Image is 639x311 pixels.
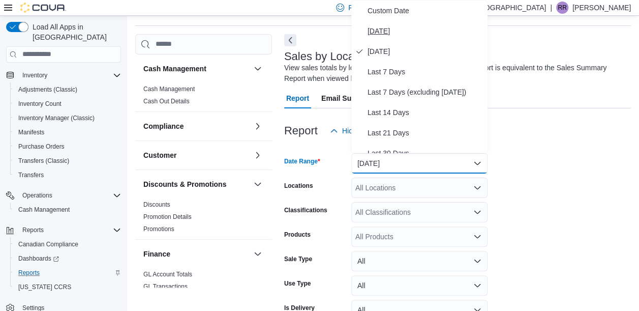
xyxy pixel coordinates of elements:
[14,140,121,153] span: Purchase Orders
[284,231,311,239] label: Products
[368,86,483,98] span: Last 7 Days (excluding [DATE])
[342,126,395,136] span: Hide Parameters
[351,1,488,153] div: Select listbox
[143,150,250,160] button: Customer
[10,82,125,97] button: Adjustments (Classic)
[14,252,121,265] span: Dashboards
[18,255,59,263] span: Dashboards
[14,155,121,167] span: Transfers (Classic)
[10,111,125,125] button: Inventory Manager (Classic)
[14,112,99,124] a: Inventory Manager (Classic)
[2,223,125,237] button: Reports
[572,2,631,14] p: [PERSON_NAME]
[368,147,483,159] span: Last 30 Days
[14,155,73,167] a: Transfers (Classic)
[10,154,125,168] button: Transfers (Classic)
[20,3,66,13] img: Cova
[284,63,626,84] div: View sales totals by location for a specified date range. This report is equivalent to the Sales ...
[14,238,82,250] a: Canadian Compliance
[18,189,121,202] span: Operations
[284,34,296,46] button: Next
[18,224,48,236] button: Reports
[10,139,125,154] button: Purchase Orders
[18,189,56,202] button: Operations
[2,68,125,82] button: Inventory
[14,238,121,250] span: Canadian Compliance
[143,179,250,189] button: Discounts & Promotions
[18,69,121,81] span: Inventory
[143,121,250,131] button: Compliance
[351,251,488,271] button: All
[135,199,272,239] div: Discounts & Promotions
[143,225,174,233] span: Promotions
[368,25,483,37] span: [DATE]
[28,22,121,42] span: Load All Apps in [GEOGRAPHIC_DATA]
[14,98,121,110] span: Inventory Count
[143,213,192,220] a: Promotion Details
[143,201,170,209] span: Discounts
[473,184,481,192] button: Open list of options
[143,179,226,189] h3: Discounts & Promotions
[14,204,121,216] span: Cash Management
[473,233,481,241] button: Open list of options
[10,251,125,266] a: Dashboards
[14,281,75,293] a: [US_STATE] CCRS
[284,182,313,190] label: Locations
[143,64,206,74] h3: Cash Management
[14,169,121,181] span: Transfers
[14,126,48,138] a: Manifests
[14,83,121,96] span: Adjustments (Classic)
[558,2,566,14] span: RR
[22,71,47,79] span: Inventory
[18,283,71,291] span: [US_STATE] CCRS
[550,2,552,14] p: |
[143,249,170,259] h3: Finance
[252,248,264,260] button: Finance
[252,63,264,75] button: Cash Management
[143,282,188,291] span: GL Transactions
[143,64,250,74] button: Cash Management
[143,249,250,259] button: Finance
[286,88,309,108] span: Report
[143,213,192,221] span: Promotion Details
[143,270,192,278] span: GL Account Totals
[143,98,190,105] a: Cash Out Details
[2,188,125,203] button: Operations
[135,268,272,297] div: Finance
[143,283,188,290] a: GL Transactions
[18,206,70,214] span: Cash Management
[368,5,483,17] span: Custom Date
[252,149,264,161] button: Customer
[18,224,121,236] span: Reports
[18,143,65,151] span: Purchase Orders
[284,206,327,214] label: Classifications
[14,281,121,293] span: Washington CCRS
[284,125,318,137] h3: Report
[135,83,272,111] div: Cash Management
[10,266,125,280] button: Reports
[18,128,44,136] span: Manifests
[18,157,69,165] span: Transfers (Classic)
[473,208,481,216] button: Open list of options
[368,106,483,119] span: Last 14 Days
[18,171,44,179] span: Transfers
[22,226,44,234] span: Reports
[143,150,176,160] h3: Customer
[14,126,121,138] span: Manifests
[284,255,312,263] label: Sale Type
[18,100,62,108] span: Inventory Count
[368,45,483,58] span: [DATE]
[14,83,81,96] a: Adjustments (Classic)
[10,237,125,251] button: Canadian Compliance
[10,280,125,294] button: [US_STATE] CCRS
[284,50,373,63] h3: Sales by Location
[321,88,386,108] span: Email Subscription
[143,225,174,233] a: Promotions
[14,267,44,279] a: Reports
[348,3,379,13] span: Feedback
[143,271,192,278] a: GL Account Totals
[18,86,77,94] span: Adjustments (Classic)
[284,157,320,165] label: Date Range
[10,168,125,182] button: Transfers
[143,85,195,93] span: Cash Management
